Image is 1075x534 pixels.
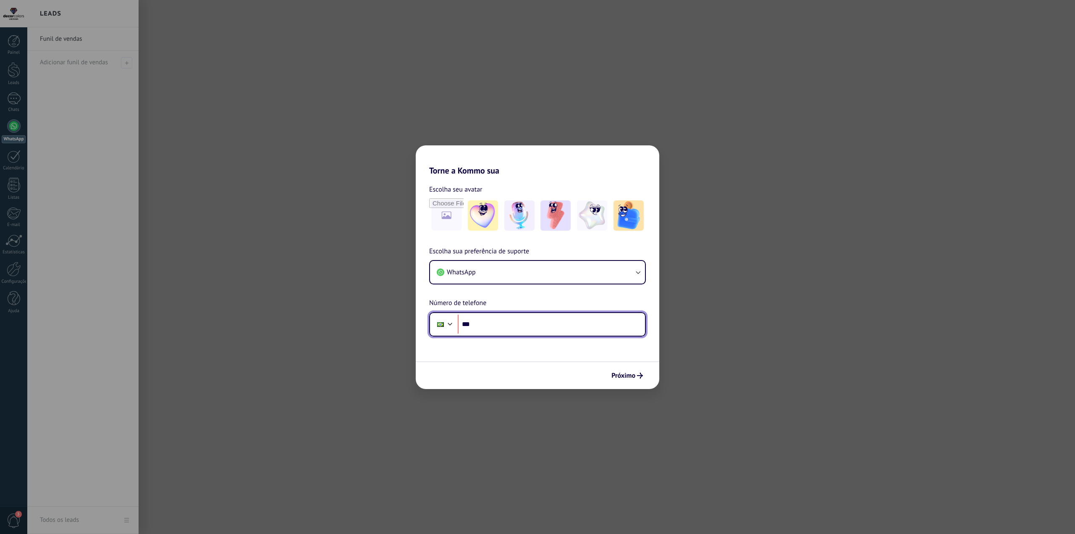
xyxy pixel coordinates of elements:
[416,145,659,176] h2: Torne a Kommo sua
[468,200,498,231] img: -1.jpeg
[433,316,448,333] div: Brazil: + 55
[608,368,647,383] button: Próximo
[577,200,607,231] img: -4.jpeg
[611,373,635,379] span: Próximo
[540,200,571,231] img: -3.jpeg
[614,200,644,231] img: -5.jpeg
[429,246,529,257] span: Escolha sua preferência de suporte
[504,200,535,231] img: -2.jpeg
[447,268,476,276] span: WhatsApp
[429,298,486,309] span: Número de telefone
[430,261,645,284] button: WhatsApp
[429,184,482,195] span: Escolha seu avatar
